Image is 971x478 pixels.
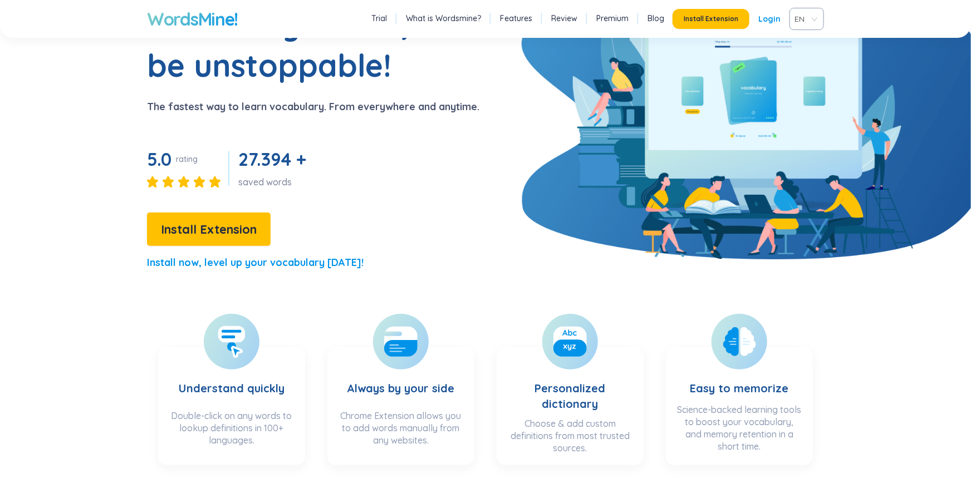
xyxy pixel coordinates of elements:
a: WordsMine! [147,8,238,30]
h3: Easy to memorize [690,358,789,398]
div: rating [176,154,198,165]
div: Science-backed learning tools to boost your vocabulary, and memory retention in a short time. [677,403,802,454]
a: Review [551,13,577,24]
a: Install Extension [147,225,271,236]
span: Install Extension [684,14,738,23]
h3: Always by your side [347,358,455,404]
div: Double-click on any words to lookup definitions in 100+ languages. [169,410,294,454]
h3: Personalized dictionary [508,358,632,412]
h1: Learn any words, be unstoppable! [147,3,425,86]
div: saved words [238,176,310,188]
a: Login [758,9,781,29]
span: VIE [795,11,815,27]
span: 5.0 [147,148,171,170]
p: The fastest way to learn vocabulary. From everywhere and anytime. [147,99,479,115]
span: 27.394 + [238,148,306,170]
h3: Understand quickly [179,358,285,404]
a: Features [500,13,532,24]
div: Choose & add custom definitions from most trusted sources. [508,417,632,454]
a: Premium [596,13,629,24]
span: Install Extension [161,220,257,239]
a: What is Wordsmine? [406,13,481,24]
a: Blog [648,13,664,24]
p: Install now, level up your vocabulary [DATE]! [147,255,364,270]
div: Chrome Extension allows you to add words manually from any websites. [339,410,463,454]
button: Install Extension [147,213,271,246]
a: Trial [371,13,387,24]
button: Install Extension [673,9,749,29]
